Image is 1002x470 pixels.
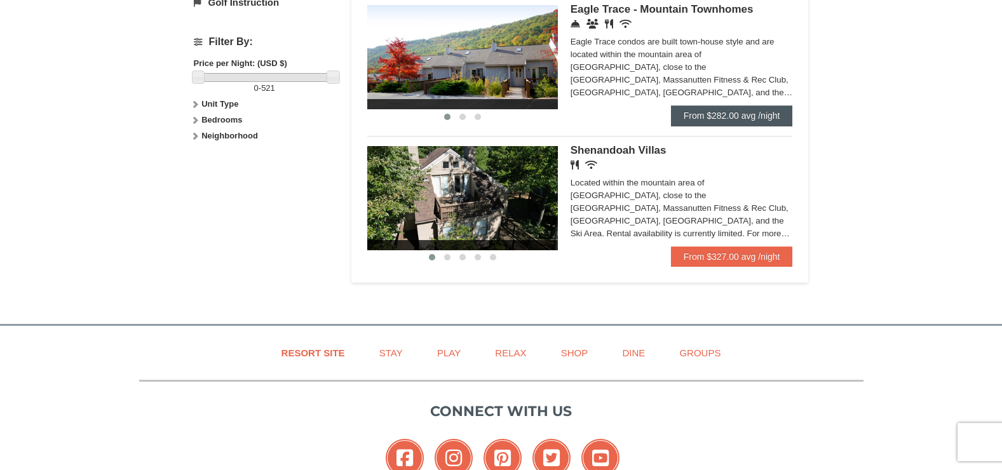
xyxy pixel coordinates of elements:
[363,339,419,367] a: Stay
[571,19,580,29] i: Concierge Desk
[139,401,863,422] p: Connect with us
[421,339,477,367] a: Play
[261,83,275,93] span: 521
[663,339,736,367] a: Groups
[671,105,793,126] a: From $282.00 avg /night
[585,160,597,170] i: Wireless Internet (free)
[194,58,287,68] strong: Price per Night: (USD $)
[254,83,259,93] span: 0
[571,177,793,240] div: Located within the mountain area of [GEOGRAPHIC_DATA], close to the [GEOGRAPHIC_DATA], Massanutte...
[619,19,632,29] i: Wireless Internet (free)
[266,339,361,367] a: Resort Site
[605,19,613,29] i: Restaurant
[586,19,599,29] i: Conference Facilities
[606,339,661,367] a: Dine
[194,36,335,48] h4: Filter By:
[479,339,542,367] a: Relax
[194,82,335,95] label: -
[571,144,667,156] span: Shenandoah Villas
[571,3,754,15] span: Eagle Trace - Mountain Townhomes
[545,339,604,367] a: Shop
[201,99,238,109] strong: Unit Type
[571,160,579,170] i: Restaurant
[201,115,242,124] strong: Bedrooms
[671,246,793,267] a: From $327.00 avg /night
[201,131,258,140] strong: Neighborhood
[571,36,793,99] div: Eagle Trace condos are built town-house style and are located within the mountain area of [GEOGRA...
